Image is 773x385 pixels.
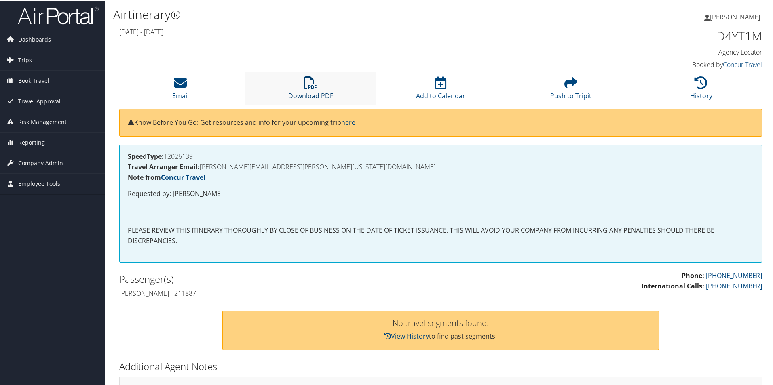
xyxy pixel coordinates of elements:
[18,90,61,111] span: Travel Approval
[710,12,760,21] span: [PERSON_NAME]
[128,163,754,169] h4: [PERSON_NAME][EMAIL_ADDRESS][PERSON_NAME][US_STATE][DOMAIN_NAME]
[682,270,704,279] strong: Phone:
[18,29,51,49] span: Dashboards
[18,173,60,193] span: Employee Tools
[723,59,762,68] a: Concur Travel
[113,5,550,22] h1: Airtinerary®
[610,47,762,56] h4: Agency Locator
[610,59,762,68] h4: Booked by
[704,4,768,28] a: [PERSON_NAME]
[18,132,45,152] span: Reporting
[128,162,200,170] strong: Travel Arranger Email:
[119,359,762,372] h2: Additional Agent Notes
[231,318,651,326] h3: No travel segments found.
[119,288,435,297] h4: [PERSON_NAME] - 211887
[288,80,333,99] a: Download PDF
[18,5,99,24] img: airportal-logo.png
[161,172,205,181] a: Concur Travel
[128,225,754,245] p: PLEASE REVIEW THIS ITINERARY THOROUGHLY BY CLOSE OF BUSINESS ON THE DATE OF TICKET ISSUANCE. THIS...
[610,27,762,44] h1: D4YT1M
[231,330,651,341] p: to find past segments.
[18,70,49,90] span: Book Travel
[706,281,762,290] a: [PHONE_NUMBER]
[128,152,754,159] h4: 12026139
[341,117,355,126] a: here
[18,111,67,131] span: Risk Management
[128,117,754,127] p: Know Before You Go: Get resources and info for your upcoming trip
[706,270,762,279] a: [PHONE_NUMBER]
[172,80,189,99] a: Email
[18,152,63,173] span: Company Admin
[18,49,32,69] span: Trips
[642,281,704,290] strong: International Calls:
[128,172,205,181] strong: Note from
[384,331,429,340] a: View History
[690,80,712,99] a: History
[128,188,754,198] p: Requested by: [PERSON_NAME]
[119,27,598,36] h4: [DATE] - [DATE]
[128,151,164,160] strong: SpeedType:
[416,80,465,99] a: Add to Calendar
[550,80,591,99] a: Push to Tripit
[119,271,435,285] h2: Passenger(s)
